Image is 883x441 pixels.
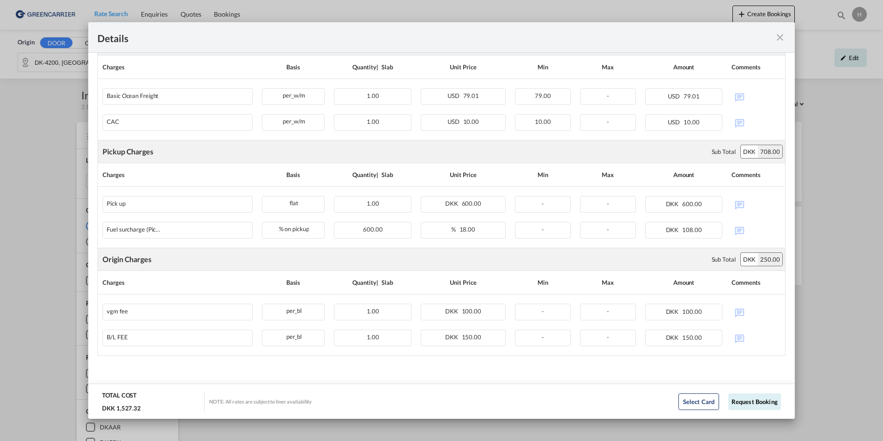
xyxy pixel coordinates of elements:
span: - [607,92,609,99]
span: 1.00 [367,200,379,207]
div: 708.00 [758,145,782,158]
div: Charges [103,60,252,74]
div: Min [515,60,571,74]
button: Request Booking [728,393,781,410]
span: USD [448,92,462,99]
span: - [607,307,609,315]
span: USD [448,118,462,125]
div: Amount [645,60,723,74]
span: DKK [666,334,681,341]
button: Select Card [678,393,719,410]
div: 250.00 [758,253,782,266]
div: Basis [262,276,325,289]
span: DKK [445,333,460,341]
span: USD [668,92,682,100]
span: 10.00 [535,118,551,125]
span: - [542,333,544,341]
span: 600.00 [462,200,481,207]
span: DKK [445,200,460,207]
div: Quantity | Slab [334,168,411,182]
span: - [542,226,544,233]
div: B/L FEE [107,334,127,341]
div: Min [515,168,571,182]
div: per_w/m [262,89,325,100]
span: 18.00 [460,226,476,233]
div: Min [515,276,571,289]
div: Unit Price [421,60,506,74]
span: 10.00 [463,118,479,125]
div: Basis [262,168,325,182]
div: Amount [645,168,723,182]
div: Unit Price [421,168,506,182]
span: 79.01 [683,92,700,100]
div: per_w/m [262,115,325,126]
span: 100.00 [682,308,702,315]
div: Origin Charges [103,254,151,264]
div: Sub Total [712,255,736,263]
th: Comments [727,55,785,79]
span: USD [668,118,682,126]
div: DKK [741,253,758,266]
span: 79.01 [463,92,479,99]
div: No Comments Available [732,304,780,320]
span: 600.00 [682,200,702,208]
th: Comments [727,163,785,187]
div: Max [580,276,636,289]
span: DKK [666,226,681,233]
md-dialog: Pickup Door ... [88,22,795,419]
span: 1.00 [367,92,379,99]
span: 100.00 [462,307,481,315]
span: - [607,226,609,233]
div: vgm fee [107,308,127,315]
span: % [451,226,458,233]
div: Basis [262,60,325,74]
span: - [542,307,544,315]
div: % on pickup [262,222,325,234]
div: Unit Price [421,276,506,289]
span: 1.00 [367,307,379,315]
div: DKK 1,527.32 [102,404,141,412]
span: - [542,200,544,207]
div: Max [580,168,636,182]
div: No Comments Available [732,222,780,238]
span: DKK [445,307,460,315]
div: No Comments Available [732,330,780,346]
th: Comments [727,271,785,294]
span: - [607,118,609,125]
span: - [607,333,609,341]
div: Sub Total [712,147,736,156]
div: Charges [103,168,252,182]
div: Quantity | Slab [334,276,411,289]
div: Pick up [107,200,125,207]
div: per_bl [262,330,325,342]
div: per_bl [262,304,325,316]
div: TOTAL COST [102,391,137,404]
span: 1.00 [367,118,379,125]
md-icon: icon-close fg-AAA8AD m-0 cursor [774,32,786,43]
div: Max [580,60,636,74]
span: 150.00 [462,333,481,341]
span: 1.00 [367,333,379,341]
div: No Comments Available [732,88,780,104]
span: DKK [666,308,681,315]
div: Pickup Charges [103,147,153,157]
div: DKK [741,145,758,158]
span: DKK [666,200,681,208]
span: 79.00 [535,92,551,99]
div: Amount [645,276,723,289]
div: Charges [103,276,252,289]
span: 600.00 [363,226,382,233]
div: NOTE: All rates are subject to liner availability [209,398,312,405]
div: CAC [107,118,119,125]
div: No Comments Available [732,114,780,130]
span: - [607,200,609,207]
div: Fuel surcharge (Pick up) [107,226,162,233]
span: 150.00 [682,334,702,341]
div: flat [262,196,325,208]
div: Details [97,31,717,43]
span: 108.00 [682,226,702,233]
div: No Comments Available [732,196,780,212]
div: Quantity | Slab [334,60,411,74]
span: 10.00 [683,118,700,126]
div: Basic Ocean Freight [107,92,158,99]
